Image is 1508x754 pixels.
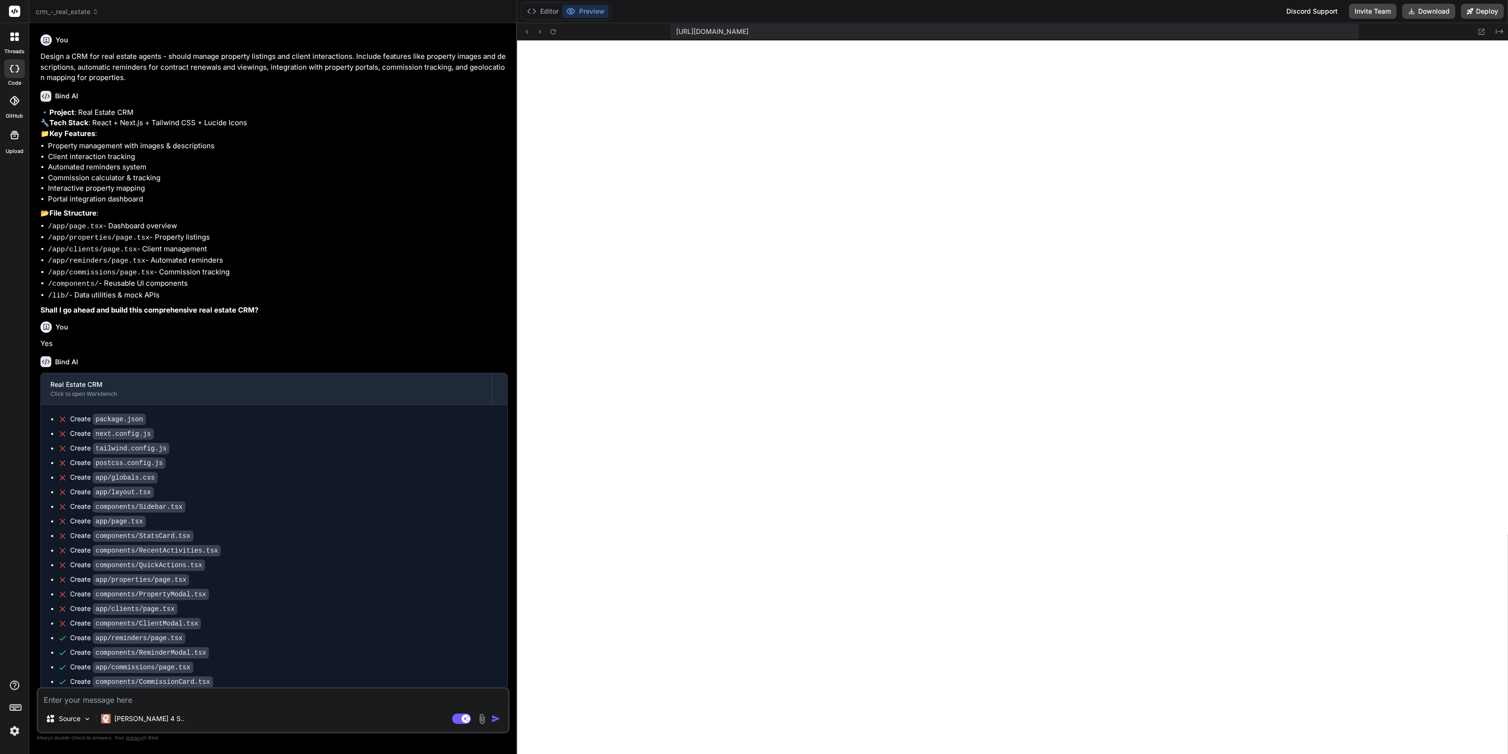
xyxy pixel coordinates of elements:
[8,79,21,87] label: code
[93,457,166,469] code: postcss.config.js
[101,714,111,723] img: Claude 4 Sonnet
[70,545,221,555] div: Create
[48,278,508,290] li: - Reusable UI components
[48,221,508,233] li: - Dashboard overview
[93,574,189,586] code: app/properties/page.tsx
[48,280,99,288] code: /components/
[70,516,146,526] div: Create
[93,603,177,615] code: app/clients/page.tsx
[48,257,145,265] code: /app/reminders/page.tsx
[70,662,193,672] div: Create
[55,357,78,367] h6: Bind AI
[70,589,209,599] div: Create
[48,244,508,256] li: - Client management
[70,414,146,424] div: Create
[40,51,508,83] p: Design a CRM for real estate agents - should manage property listings and client interactions. In...
[48,183,508,194] li: Interactive property mapping
[114,714,184,723] p: [PERSON_NAME] 4 S..
[50,390,482,398] div: Click to open Workbench
[1281,4,1343,19] div: Discord Support
[70,633,185,643] div: Create
[40,338,508,349] p: Yes
[70,487,154,497] div: Create
[93,560,205,571] code: components/QuickActions.tsx
[36,7,99,16] span: crm_-_real_estate
[49,129,95,138] strong: Key Features
[93,618,201,629] code: components/ClientModal.tsx
[48,267,508,279] li: - Commission tracking
[48,152,508,162] li: Client interaction tracking
[477,714,487,724] img: attachment
[93,516,146,527] code: app/page.tsx
[93,633,185,644] code: app/reminders/page.tsx
[70,604,177,614] div: Create
[1402,4,1455,19] button: Download
[40,107,508,139] p: 🔹 : Real Estate CRM 🔧 : React + Next.js + Tailwind CSS + Lucide Icons 📁 :
[70,677,213,687] div: Create
[48,223,103,231] code: /app/page.tsx
[4,48,24,56] label: threads
[48,290,508,302] li: - Data utilities & mock APIs
[676,27,749,36] span: [URL][DOMAIN_NAME]
[59,714,80,723] p: Source
[48,292,69,300] code: /lib/
[93,530,193,542] code: components/StatsCard.tsx
[70,458,166,468] div: Create
[48,246,137,254] code: /app/clients/page.tsx
[93,589,209,600] code: components/PropertyModal.tsx
[70,502,185,512] div: Create
[70,429,154,439] div: Create
[93,647,209,658] code: components/ReminderModal.tsx
[49,118,88,127] strong: Tech Stack
[93,428,154,440] code: next.config.js
[48,162,508,173] li: Automated reminders system
[93,676,213,688] code: components/CommissionCard.tsx
[48,269,154,277] code: /app/commissions/page.tsx
[93,662,193,673] code: app/commissions/page.tsx
[93,414,146,425] code: package.json
[7,723,23,739] img: settings
[6,112,23,120] label: GitHub
[49,108,74,117] strong: Project
[40,305,258,314] strong: Shall I go ahead and build this comprehensive real estate CRM?
[48,173,508,184] li: Commission calculator & tracking
[70,648,209,658] div: Create
[491,714,501,723] img: icon
[50,380,482,389] div: Real Estate CRM
[70,443,169,453] div: Create
[41,373,492,404] button: Real Estate CRMClick to open Workbench
[70,531,193,541] div: Create
[48,234,150,242] code: /app/properties/page.tsx
[1461,4,1504,19] button: Deploy
[93,443,169,454] code: tailwind.config.js
[126,735,143,740] span: privacy
[48,194,508,205] li: Portal integration dashboard
[48,232,508,244] li: - Property listings
[49,209,96,217] strong: File Structure
[93,501,185,513] code: components/Sidebar.tsx
[40,208,508,219] p: 📂 :
[70,618,201,628] div: Create
[55,91,78,101] h6: Bind AI
[70,575,189,585] div: Create
[523,5,562,18] button: Editor
[6,147,24,155] label: Upload
[48,255,508,267] li: - Automated reminders
[37,733,510,742] p: Always double-check its answers. Your in Bind
[70,560,205,570] div: Create
[93,487,154,498] code: app/layout.tsx
[56,35,68,45] h6: You
[1349,4,1396,19] button: Invite Team
[70,473,158,482] div: Create
[562,5,608,18] button: Preview
[517,40,1508,754] iframe: Preview
[93,545,221,556] code: components/RecentActivities.tsx
[93,472,158,483] code: app/globals.css
[83,715,91,723] img: Pick Models
[48,141,508,152] li: Property management with images & descriptions
[56,322,68,332] h6: You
